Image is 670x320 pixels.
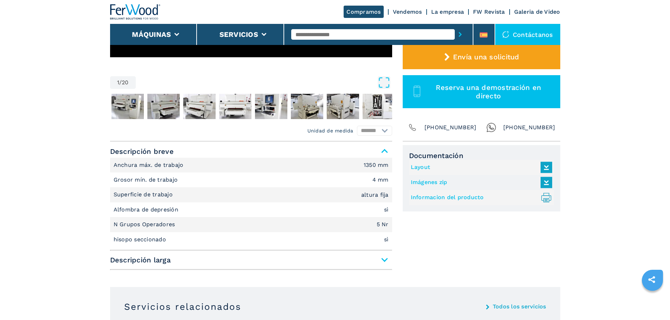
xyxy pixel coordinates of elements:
[425,83,552,100] span: Reserva una demostración en directo
[455,26,466,43] button: submit-button
[344,6,383,18] a: Compramos
[114,206,180,214] p: Alfombra de depresión
[111,94,144,119] img: 7be281d8e73dfd5ea10233bdc4e2e4c0
[411,192,549,203] a: Informacion del producto
[384,237,389,242] em: sì
[110,254,392,266] span: Descripción larga
[110,4,161,20] img: Ferwood
[377,222,389,227] em: 5 Nr
[218,92,253,120] button: Go to Slide 5
[119,80,122,85] span: /
[403,75,560,108] button: Reserva una demostración en directo
[361,192,389,198] em: altura fija
[122,80,129,85] span: 20
[363,94,395,119] img: c4578be49ae85bcd15dd4a47999bd738
[117,80,119,85] span: 1
[147,94,180,119] img: 71053183947c595e2f22b18c30ab402d
[110,158,392,247] div: Descripción breve
[514,8,560,15] a: Galeria de Video
[393,8,422,15] a: Vendemos
[493,304,546,309] a: Todos los servicios
[364,162,389,168] em: 1350 mm
[289,92,325,120] button: Go to Slide 7
[431,8,464,15] a: La empresa
[124,301,241,312] h3: Servicios relacionados
[110,145,392,158] span: Descripción breve
[411,177,549,188] a: Imágenes zip
[255,94,287,119] img: d1ea9ac8d3f3a47c38264a0ff6f3d489
[219,94,251,119] img: 09227cc47334116c42437b19ccf99dd9
[132,30,171,39] button: Máquinas
[453,53,519,61] span: Envía una solicitud
[254,92,289,120] button: Go to Slide 6
[146,92,181,120] button: Go to Slide 3
[219,30,258,39] button: Servicios
[110,92,392,120] nav: Thumbnail Navigation
[643,271,661,288] a: sharethis
[495,24,560,45] div: Contáctanos
[503,123,555,132] span: [PHONE_NUMBER]
[291,94,323,119] img: 5c85872b44907752b311fa8789d9bcb5
[114,221,177,228] p: N Grupos Operadores
[486,123,496,132] img: Whatsapp
[307,127,353,134] em: Unidad de medida
[425,123,477,132] span: [PHONE_NUMBER]
[114,191,175,198] p: Superficie de trabajo
[361,92,396,120] button: Go to Slide 9
[409,151,554,160] span: Documentación
[114,176,180,184] p: Grosor mín. de trabajo
[408,123,417,132] img: Phone
[114,236,168,243] p: hisopo seccionado
[183,94,216,119] img: e1019a31b358b1013b67003469f410d2
[640,288,665,315] iframe: Chat
[110,92,145,120] button: Go to Slide 2
[114,161,185,169] p: Anchura máx. de trabajo
[327,94,359,119] img: 7013ee297f223885f5388e55f8dc9f9c
[502,31,509,38] img: Contáctanos
[138,76,390,89] button: Open Fullscreen
[403,45,560,69] button: Envía una solicitud
[372,177,389,183] em: 4 mm
[182,92,217,120] button: Go to Slide 4
[473,8,505,15] a: FW Revista
[325,92,360,120] button: Go to Slide 8
[384,207,389,213] em: sì
[411,162,549,173] a: Layout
